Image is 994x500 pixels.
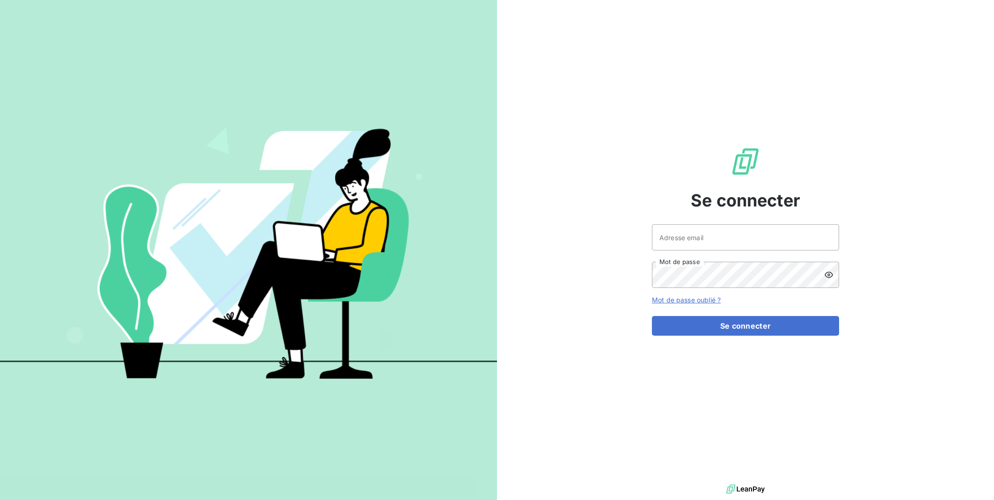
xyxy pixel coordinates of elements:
[652,224,839,250] input: placeholder
[652,296,721,304] a: Mot de passe oublié ?
[691,188,800,213] span: Se connecter
[731,147,760,176] img: Logo LeanPay
[652,316,839,336] button: Se connecter
[726,482,765,496] img: logo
